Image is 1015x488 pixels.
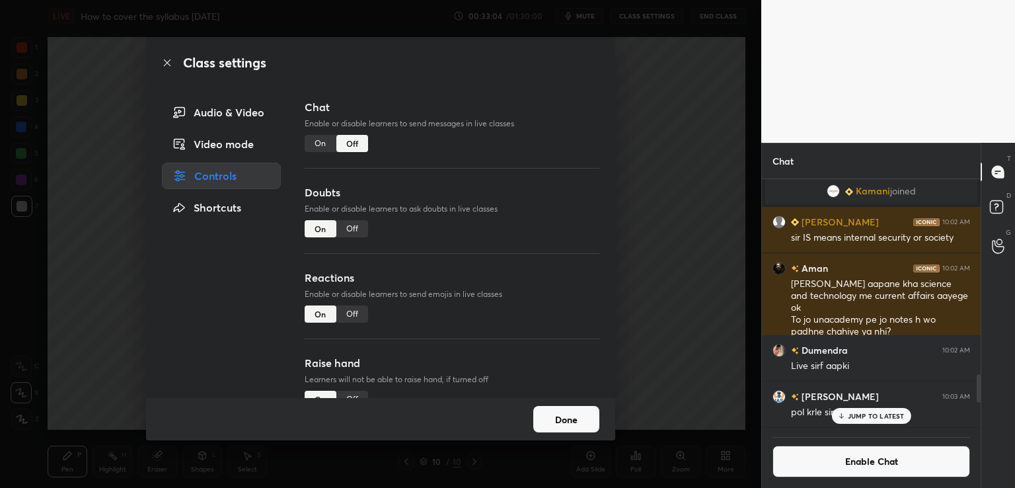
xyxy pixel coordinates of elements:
h6: Aman [799,261,828,275]
p: Enable or disable learners to send emojis in live classes [305,288,599,300]
img: no-rating-badge.077c3623.svg [791,347,799,354]
div: 10:02 AM [942,264,970,272]
img: Learner_Badge_beginner_1_8b307cf2a0.svg [791,218,799,226]
p: D [1006,190,1011,200]
img: 0f873a2c5adc426781501e2a239584d5.jpg [772,262,786,275]
h6: [PERSON_NAME] [799,215,879,229]
div: On [305,220,336,237]
div: On [305,135,336,152]
div: [PERSON_NAME] aapane kha science and technology me current affairs aayege ok To jo unacademy pe j... [791,278,970,339]
img: Learner_Badge_beginner_1_8b307cf2a0.svg [845,188,853,196]
div: Off [336,305,368,323]
div: On [305,391,336,408]
div: 10:02 AM [942,218,970,226]
div: Audio & Video [162,99,281,126]
div: Off [336,391,368,408]
p: Chat [762,143,804,179]
p: JUMP TO LATEST [848,412,905,420]
div: Video mode [162,131,281,157]
div: pol krle sir rec wala [791,406,970,419]
h6: Dumendra [799,343,848,357]
img: default.png [772,216,786,229]
h6: [PERSON_NAME] [799,389,879,403]
span: joined [890,186,916,196]
div: Live sirf aapki [791,360,970,373]
p: Enable or disable learners to send messages in live classes [305,118,599,130]
img: no-rating-badge.077c3623.svg [791,393,799,401]
h2: Class settings [183,53,266,73]
div: Off [336,135,368,152]
div: On [305,305,336,323]
div: Controls [162,163,281,189]
p: G [1006,227,1011,237]
h3: Raise hand [305,355,599,371]
button: Done [533,406,599,432]
img: no-rating-badge.077c3623.svg [791,265,799,272]
img: 0c347733e06a488bbe4aa642e4f78c78.jpg [827,184,840,198]
p: Enable or disable learners to ask doubts in live classes [305,203,599,215]
div: grid [762,179,981,430]
img: 35d6dd2ca0a54ba98c362065a4d26f8d.jpg [772,390,786,403]
p: Learners will not be able to raise hand, if turned off [305,374,599,386]
h3: Doubts [305,184,599,200]
img: iconic-dark.1390631f.png [913,264,940,272]
div: 10:02 AM [942,346,970,354]
img: 5bb3301863424fdc84cf68ce21290af9.45891433_3 [772,344,786,357]
div: 10:03 AM [942,393,970,401]
div: Off [336,220,368,237]
div: sir IS means internal security or society [791,231,970,245]
div: Shortcuts [162,194,281,221]
p: T [1007,153,1011,163]
h3: Chat [305,99,599,115]
button: Enable Chat [772,446,970,477]
img: iconic-dark.1390631f.png [913,218,940,226]
h3: Reactions [305,270,599,286]
span: Kamani [856,186,890,196]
